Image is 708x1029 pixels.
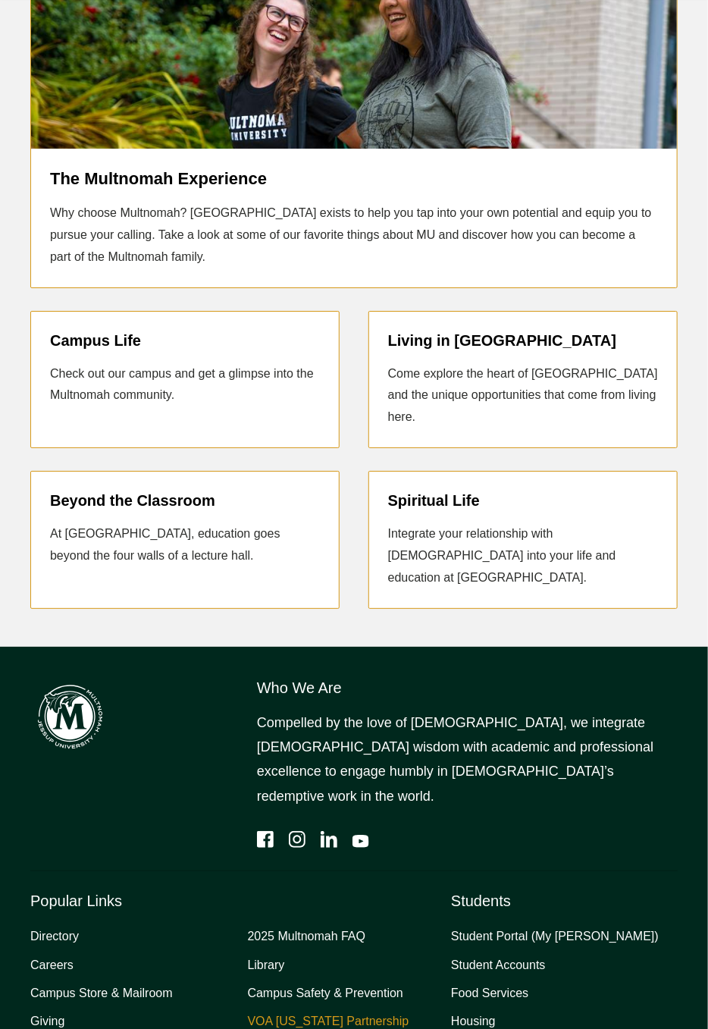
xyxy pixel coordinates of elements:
[30,955,74,977] a: Careers
[352,831,369,848] a: YouTube
[388,491,658,511] h5: Spiritual Life
[257,711,678,809] p: Compelled by the love of [DEMOGRAPHIC_DATA], we integrate [DEMOGRAPHIC_DATA] wisdom with academic...
[257,677,678,698] h6: Who We Are
[50,168,658,190] h5: The Multnomah Experience
[248,926,366,948] a: 2025 Multnomah FAQ
[50,523,320,567] p: At [GEOGRAPHIC_DATA], education goes beyond the four walls of a lecture hall.
[451,890,678,911] h6: Students
[30,983,173,1005] a: Campus Store & Mailroom
[388,331,658,351] h5: Living in [GEOGRAPHIC_DATA]
[50,202,658,268] p: Why choose Multnomah? [GEOGRAPHIC_DATA] exists to help you tap into your own potential and equip ...
[30,926,79,948] a: Directory
[50,491,320,511] h5: Beyond the Classroom
[388,363,658,428] p: Come explore the heart of [GEOGRAPHIC_DATA] and the unique opportunities that come from living here.
[50,363,320,407] p: Check out our campus and get a glimpse into the Multnomah community.
[30,471,340,609] a: Beyond the Classroom At [GEOGRAPHIC_DATA], education goes beyond the four walls of a lecture hall.
[30,890,451,911] h6: Popular Links
[451,926,659,948] a: Student Portal (My [PERSON_NAME])
[451,955,546,977] a: Student Accounts
[289,831,305,848] a: Instagram
[388,523,658,588] p: Integrate your relationship with [DEMOGRAPHIC_DATA] into your life and education at [GEOGRAPHIC_D...
[368,471,678,609] a: Spiritual Life Integrate your relationship with [DEMOGRAPHIC_DATA] into your life and education a...
[257,831,274,848] a: Facebook
[321,831,337,848] a: LinkedIn
[30,311,340,449] a: Campus Life Check out our campus and get a glimpse into the Multnomah community.
[30,677,110,757] img: Multnomah Campus of Jessup University logo
[248,955,285,977] a: Library
[50,331,320,351] h5: Campus Life
[451,983,528,1005] a: Food Services
[248,983,403,1005] a: Campus Safety & Prevention
[368,311,678,449] a: Living in [GEOGRAPHIC_DATA] Come explore the heart of [GEOGRAPHIC_DATA] and the unique opportunit...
